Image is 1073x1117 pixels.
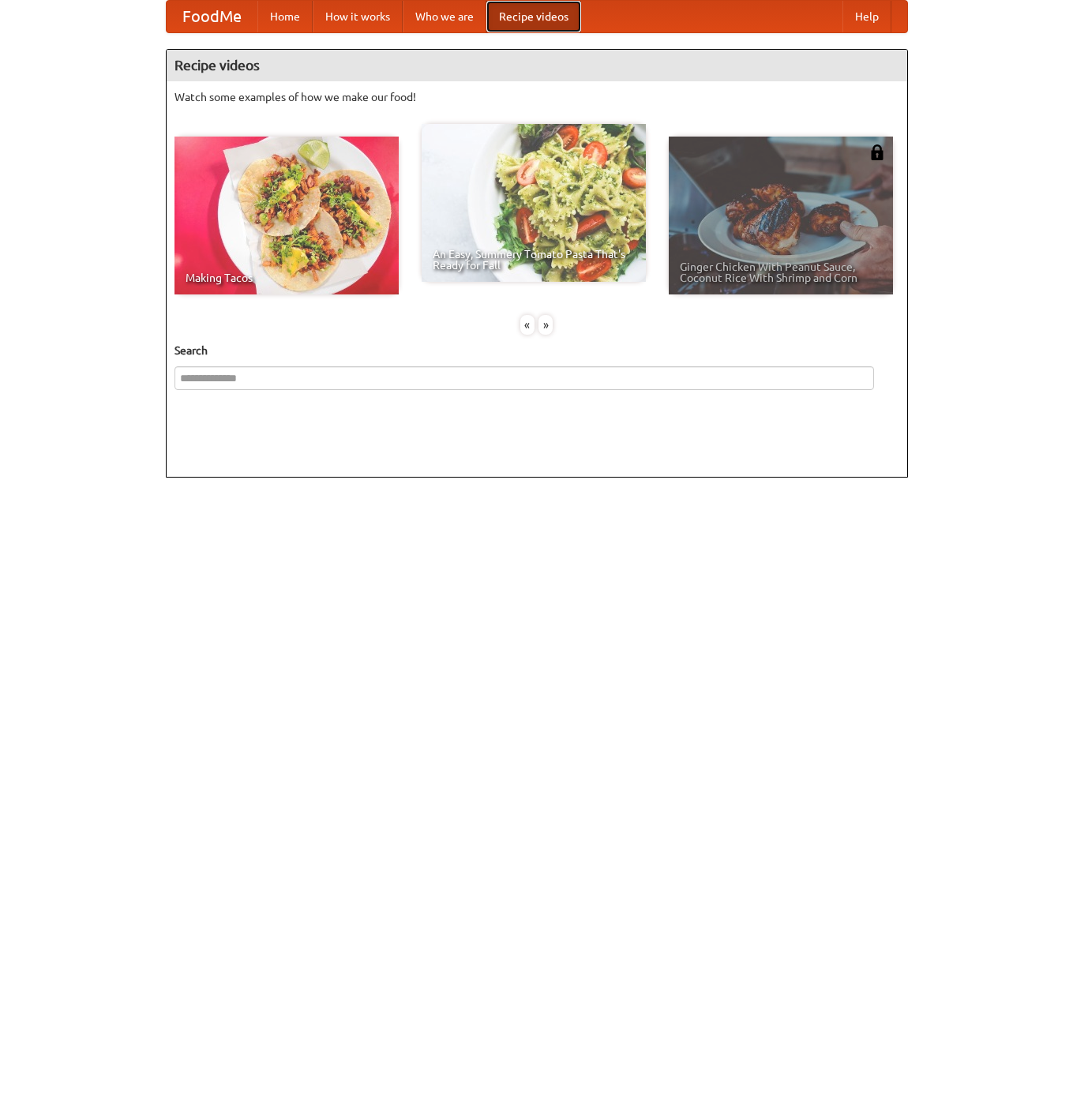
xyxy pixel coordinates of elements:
span: An Easy, Summery Tomato Pasta That's Ready for Fall [433,249,635,271]
div: » [538,315,553,335]
p: Watch some examples of how we make our food! [174,89,899,105]
a: How it works [313,1,403,32]
a: Making Tacos [174,137,399,294]
a: An Easy, Summery Tomato Pasta That's Ready for Fall [422,124,646,282]
a: FoodMe [167,1,257,32]
div: « [520,315,535,335]
img: 483408.png [869,144,885,160]
h4: Recipe videos [167,50,907,81]
a: Who we are [403,1,486,32]
a: Home [257,1,313,32]
a: Recipe videos [486,1,581,32]
h5: Search [174,343,899,358]
a: Help [842,1,891,32]
span: Making Tacos [186,272,388,283]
